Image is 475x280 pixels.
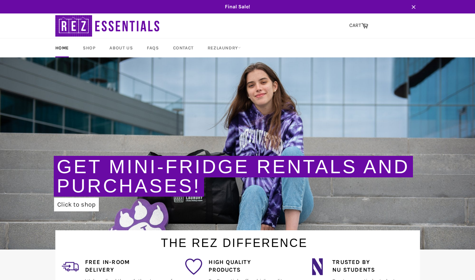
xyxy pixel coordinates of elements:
img: RezEssentials [55,13,161,38]
a: CART [346,19,371,32]
a: About Us [103,38,139,57]
a: Shop [76,38,102,57]
a: Get Mini-Fridge Rentals and Purchases! [57,156,410,197]
img: favorite_1.png [185,258,202,275]
img: delivery_2.png [62,258,79,275]
h4: Trusted by NU Students [332,258,420,274]
a: Home [49,38,75,57]
h4: Free In-Room Delivery [85,258,172,274]
a: RezLaundry [201,38,247,57]
a: Click to shop [54,198,99,211]
h1: The Rez Difference [49,230,420,251]
img: northwestern_wildcats_tiny.png [309,258,326,275]
h4: High Quality Products [209,258,296,274]
span: Final Sale! [49,3,426,10]
a: Contact [167,38,200,57]
a: FAQs [140,38,165,57]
